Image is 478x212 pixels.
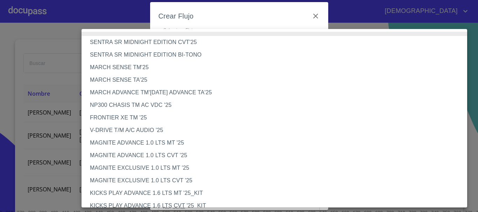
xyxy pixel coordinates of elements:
[82,111,472,124] li: FRONTIER XE TM '25
[82,137,472,149] li: MAGNITE ADVANCE 1.0 LTS MT '25
[82,36,472,49] li: SENTRA SR MIDNIGHT EDITION CVT'25
[82,61,472,74] li: MARCH SENSE TM'25
[82,124,472,137] li: V-DRIVE T/M A/C AUDIO '25
[82,74,472,86] li: MARCH SENSE TA'25
[82,86,472,99] li: MARCH ADVANCE TM'[DATE] ADVANCE TA'25
[82,149,472,162] li: MAGNITE ADVANCE 1.0 LTS CVT '25
[82,49,472,61] li: SENTRA SR MIDNIGHT EDITION BI-TONO
[82,174,472,187] li: MAGNITE EXCLUSIVE 1.0 LTS CVT '25
[82,162,472,174] li: MAGNITE EXCLUSIVE 1.0 LTS MT '25
[82,187,472,199] li: KICKS PLAY ADVANCE 1.6 LTS MT '25_KIT
[82,99,472,111] li: NP300 CHASIS TM AC VDC '25
[82,199,472,212] li: KICKS PLAY ADVANCE 1.6 LTS CVT '25_KIT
